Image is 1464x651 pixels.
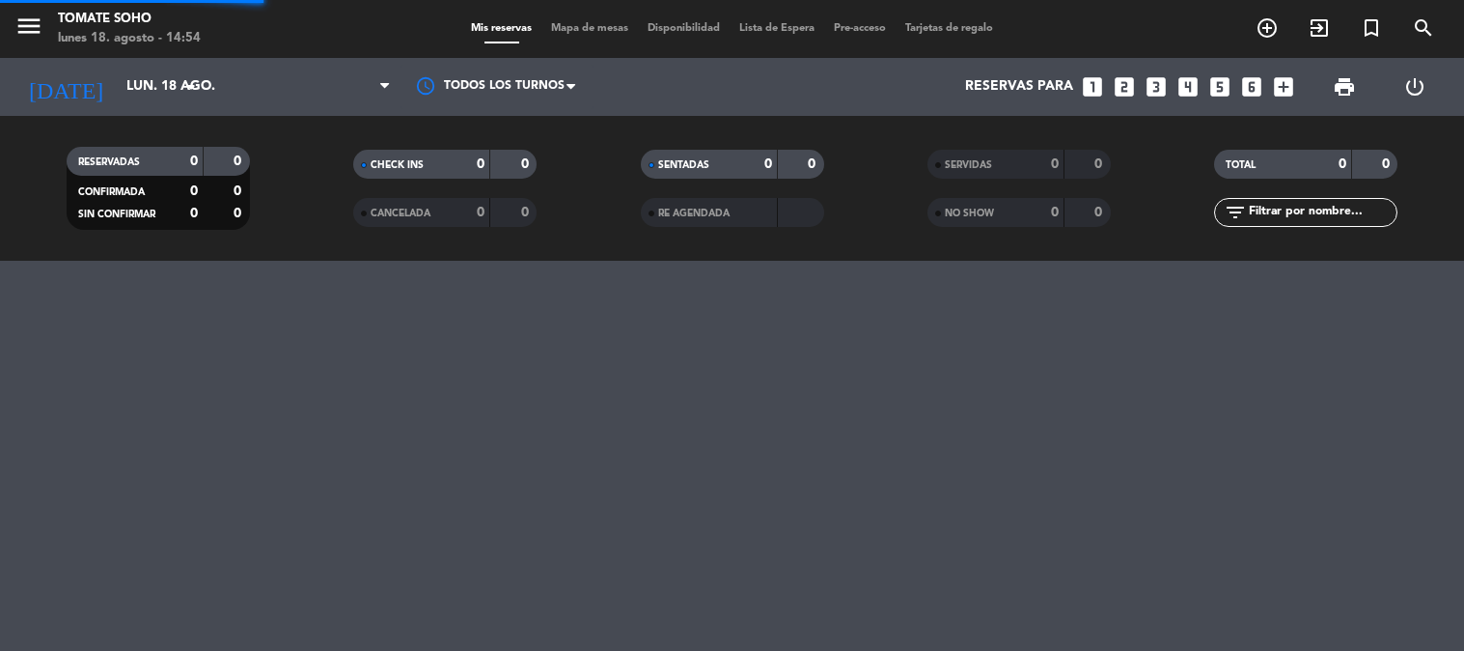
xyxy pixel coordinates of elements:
strong: 0 [808,157,819,171]
strong: 0 [764,157,772,171]
i: filter_list [1224,201,1247,224]
span: Mis reservas [461,23,541,34]
strong: 0 [1094,206,1106,219]
span: RESERVADAS [78,157,140,167]
strong: 0 [1094,157,1106,171]
strong: 0 [190,184,198,198]
span: TOTAL [1226,160,1256,170]
i: looks_two [1112,74,1137,99]
span: Tarjetas de regalo [896,23,1003,34]
i: looks_4 [1175,74,1201,99]
span: Lista de Espera [730,23,824,34]
strong: 0 [234,184,245,198]
strong: 0 [1051,206,1059,219]
i: turned_in_not [1360,16,1383,40]
strong: 0 [234,207,245,220]
div: Tomate Soho [58,10,201,29]
i: menu [14,12,43,41]
span: Disponibilidad [638,23,730,34]
span: SERVIDAS [945,160,992,170]
span: Mapa de mesas [541,23,638,34]
strong: 0 [190,155,198,168]
i: [DATE] [14,66,117,108]
strong: 0 [521,206,533,219]
div: LOG OUT [1379,58,1450,116]
button: menu [14,12,43,47]
span: Reservas para [965,79,1073,95]
i: looks_6 [1239,74,1264,99]
i: search [1412,16,1435,40]
i: looks_3 [1144,74,1169,99]
strong: 0 [1051,157,1059,171]
span: SENTADAS [658,160,709,170]
strong: 0 [1339,157,1346,171]
strong: 0 [477,206,484,219]
span: CHECK INS [371,160,424,170]
i: arrow_drop_down [180,75,203,99]
span: Pre-acceso [824,23,896,34]
span: print [1333,75,1356,99]
i: looks_one [1080,74,1105,99]
i: looks_5 [1207,74,1232,99]
span: RE AGENDADA [658,209,730,218]
div: lunes 18. agosto - 14:54 [58,29,201,48]
i: add_box [1271,74,1296,99]
strong: 0 [234,155,245,168]
strong: 0 [477,157,484,171]
input: Filtrar por nombre... [1247,202,1396,223]
strong: 0 [1382,157,1394,171]
strong: 0 [521,157,533,171]
span: CONFIRMADA [78,187,145,197]
span: CANCELADA [371,209,430,218]
i: power_settings_new [1403,75,1426,99]
span: SIN CONFIRMAR [78,210,155,219]
i: exit_to_app [1308,16,1331,40]
i: add_circle_outline [1256,16,1279,40]
span: NO SHOW [945,209,994,218]
strong: 0 [190,207,198,220]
